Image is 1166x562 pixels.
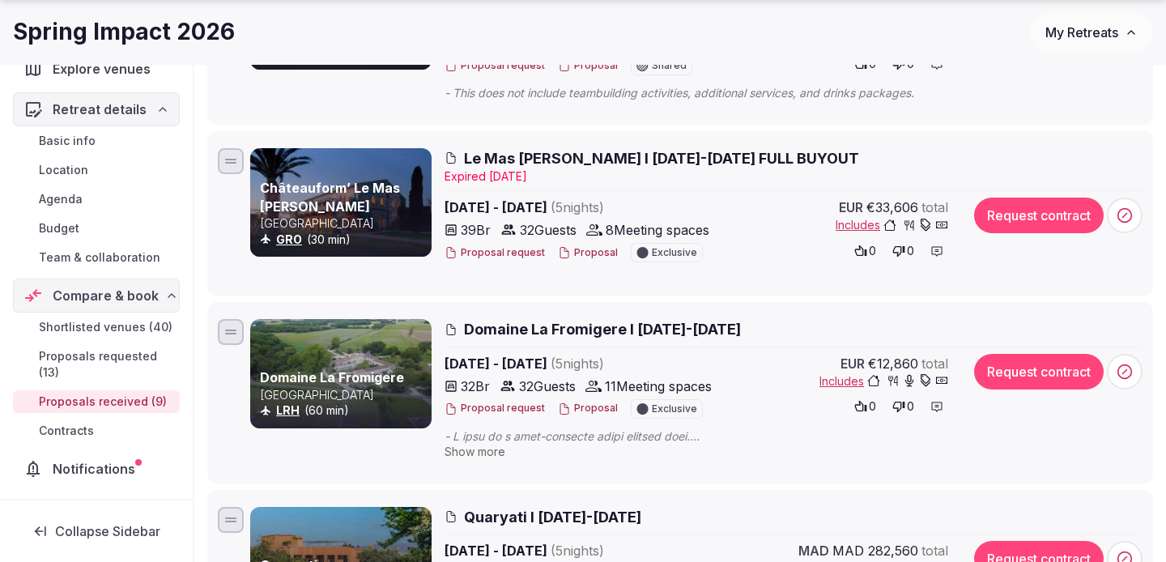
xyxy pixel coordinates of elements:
span: total [921,541,948,560]
span: 32 Br [461,377,490,396]
a: Budget [13,217,180,240]
span: [DATE] - [DATE] [445,541,730,560]
span: total [921,198,948,217]
span: My Retreats [1045,24,1118,40]
a: Agenda [13,188,180,211]
div: Expire d [DATE] [445,168,1143,185]
button: Proposal [558,402,618,415]
span: Team & collaboration [39,249,160,266]
button: 0 [849,395,881,418]
a: GRO [276,232,302,246]
a: Team & collaboration [13,246,180,269]
span: Location [39,162,88,178]
span: Notifications [53,459,142,479]
span: 32 Guests [520,220,577,240]
span: [DATE] - [DATE] [445,198,730,217]
span: 0 [907,243,914,259]
span: 0 [907,398,914,415]
span: 39 Br [461,220,491,240]
span: Exclusive [652,248,697,258]
span: Collapse Sidebar [55,523,160,539]
a: LRH [276,403,300,417]
button: 0 [887,240,919,262]
span: EUR [840,354,865,373]
button: Includes [819,373,948,390]
span: - This does not include teambuilding activities, additional services, and drinks packages. [445,85,947,101]
button: Proposal request [445,402,545,415]
span: ( 5 night s ) [551,543,604,559]
span: total [921,354,948,373]
span: Domaine La Fromigere I [DATE]-[DATE] [464,319,741,339]
span: EUR [839,198,863,217]
span: ( 5 night s ) [551,356,604,372]
a: Châteauform’ Le Mas [PERSON_NAME] [260,180,400,214]
button: LRH [276,402,300,419]
span: Budget [39,220,79,236]
button: Includes [836,217,948,233]
span: €12,860 [868,354,918,373]
span: Explore venues [53,59,157,79]
button: 0 [849,240,881,262]
span: MAD [798,541,829,560]
button: Proposal [558,246,618,260]
p: [GEOGRAPHIC_DATA] [260,387,428,403]
p: [GEOGRAPHIC_DATA] [260,215,428,232]
h1: Spring Impact 2026 [13,16,235,48]
button: Proposal request [445,59,545,73]
div: (30 min) [260,232,428,248]
a: Basic info [13,130,180,152]
span: 0 [869,243,876,259]
a: Proposals requested (13) [13,345,180,384]
a: Explore venues [13,52,180,86]
span: 11 Meeting spaces [605,377,712,396]
button: My Retreats [1030,12,1153,53]
span: Compare & book [53,286,159,305]
span: - L ipsu do s amet-consecte adipi elitsed doei. - Temporincidid ut laboreetd ma aliqua enima, min... [445,428,1143,445]
span: ( 5 night s ) [551,199,604,215]
button: Request contract [974,354,1104,390]
span: [DATE] - [DATE] [445,354,730,373]
button: Proposal [558,59,618,73]
button: GRO [276,232,302,248]
span: Shared [652,61,687,70]
a: Notifications [13,452,180,486]
span: Retreat details [53,100,147,119]
span: €33,606 [866,198,918,217]
span: MAD 282,560 [832,541,918,560]
button: 0 [887,395,919,418]
span: 32 Guests [519,377,576,396]
button: Proposal request [445,246,545,260]
span: 8 Meeting spaces [606,220,709,240]
span: Proposals requested (13) [39,348,173,381]
span: Exclusive [652,404,697,414]
a: Proposals received (9) [13,390,180,413]
button: Collapse Sidebar [13,513,180,549]
span: Shortlisted venues (40) [39,319,172,335]
span: Quaryati I [DATE]-[DATE] [464,507,641,527]
a: Contracts [13,419,180,442]
span: 0 [869,398,876,415]
span: Show more [445,445,505,458]
span: Agenda [39,191,83,207]
button: Request contract [974,198,1104,233]
a: Shortlisted venues (40) [13,316,180,338]
span: Contracts [39,423,94,439]
a: Domaine La Fromigere [260,369,404,385]
span: Proposals received (9) [39,394,167,410]
div: (60 min) [260,402,428,419]
a: Location [13,159,180,181]
span: Basic info [39,133,96,149]
span: Le Mas [PERSON_NAME] I [DATE]-[DATE] FULL BUYOUT [464,148,859,168]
